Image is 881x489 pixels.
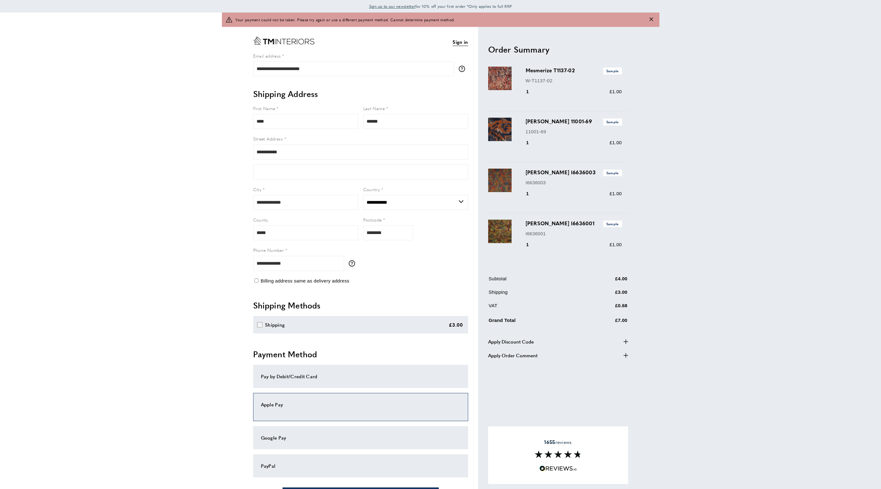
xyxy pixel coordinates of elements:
p: 11001-69 [526,128,622,135]
td: £0.68 [584,302,628,314]
img: Kupka 11001-69 [488,118,512,141]
p: W-T1137-02 [526,77,622,84]
span: Apply Discount Code [488,338,534,345]
span: Apply Order Comment [488,352,538,359]
span: Your payment could not be taken. Please try again or use a different payment method. Cannot deter... [235,17,455,23]
span: £1.00 [609,89,622,94]
span: £1.00 [609,242,622,247]
h3: [PERSON_NAME] I6636001 [526,220,622,227]
td: Subtotal [489,275,584,287]
h2: Shipping Methods [253,300,468,311]
div: PayPal [261,462,460,470]
div: 1 [526,241,538,248]
h2: Shipping Address [253,88,468,99]
span: reviews [544,439,572,445]
input: Billing address same as delivery address [254,278,258,283]
a: Go to Home page [253,37,314,45]
span: County [253,216,268,223]
td: Grand Total [489,315,584,329]
span: Country [363,186,380,192]
div: £3.00 [449,321,463,329]
h3: Mesmerize T1137-02 [526,67,622,74]
td: VAT [489,302,584,314]
td: £3.00 [584,288,628,301]
h3: [PERSON_NAME] 11001-69 [526,118,622,125]
button: Close message [649,17,653,23]
img: Gregorio I6636001 [488,220,512,243]
span: Email address [253,53,281,59]
p: I6636001 [526,230,622,237]
img: Gregorio I6636003 [488,169,512,192]
img: Reviews.io 5 stars [539,466,577,471]
td: £7.00 [584,315,628,329]
div: 1 [526,139,538,146]
div: Shipping [265,321,285,329]
td: £4.00 [584,275,628,287]
a: Sign up to our newsletter [369,3,416,9]
h2: Payment Method [253,349,468,360]
span: Postcode [363,216,382,223]
span: Sample [603,170,622,176]
span: City [253,186,262,192]
span: First Name [253,105,275,111]
div: 1 [526,88,538,95]
span: Phone Number [253,247,284,253]
div: 1 [526,190,538,197]
span: Sample [603,68,622,74]
span: £1.00 [609,140,622,145]
h2: Order Summary [488,44,628,55]
div: Apple Pay [261,401,460,408]
span: Sample [603,119,622,125]
img: Reviews section [535,451,582,458]
strong: 1655 [544,438,555,446]
td: Shipping [489,288,584,301]
span: Street Address [253,135,283,142]
span: Sample [603,221,622,227]
span: £1.00 [609,191,622,196]
button: More information [459,66,468,72]
p: I6636003 [526,179,622,186]
div: Pay by Debit/Credit Card [261,373,460,380]
img: Mesmerize T1137-02 [488,67,512,90]
h3: [PERSON_NAME] I6636003 [526,169,622,176]
span: Last Name [363,105,385,111]
a: Sign in [453,38,468,46]
div: Google Pay [261,434,460,441]
span: Billing address same as delivery address [261,278,349,283]
button: More information [349,260,358,267]
span: for 10% off your first order *Only applies to full RRP [369,3,512,9]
